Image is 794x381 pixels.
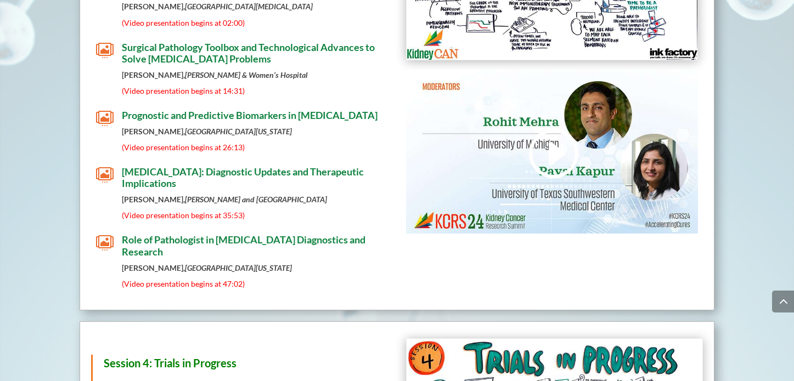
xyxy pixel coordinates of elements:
em: [PERSON_NAME] and [GEOGRAPHIC_DATA] [185,195,327,204]
em: [GEOGRAPHIC_DATA][MEDICAL_DATA] [185,2,313,11]
span: (Video presentation begins at 14:31) [122,86,245,95]
span: (Video presentation begins at 26:13) [122,143,245,152]
em: [PERSON_NAME] & Women’s Hospital [185,70,308,79]
span:  [96,110,114,127]
strong: [PERSON_NAME], [122,263,292,272]
strong: [PERSON_NAME], [122,127,292,136]
em: [GEOGRAPHIC_DATA][US_STATE] [185,127,292,136]
strong: [PERSON_NAME], [122,195,327,204]
strong: [PERSON_NAME], [122,2,313,11]
span: (Video presentation begins at 47:02) [122,279,245,288]
em: [GEOGRAPHIC_DATA][US_STATE] [185,263,292,272]
span:  [96,42,114,59]
span: Prognostic and Predictive Biomarkers in [MEDICAL_DATA] [122,109,378,121]
span: Role of Pathologist in [MEDICAL_DATA] Diagnostics and Research [122,234,365,258]
span:  [96,234,114,252]
strong: [PERSON_NAME], [122,70,308,79]
span: (Video presentation begins at 02:00) [122,18,245,27]
span: (Video presentation begins at 35:53) [122,211,245,220]
span: Surgical Pathology Toolbox and Technological Advances to Solve [MEDICAL_DATA] Problems [122,41,375,65]
span: [MEDICAL_DATA]: Diagnostic Updates and Therapeutic Implications [122,166,364,190]
strong: Session 4: Trials in Progress [104,356,236,369]
span:  [96,166,114,184]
